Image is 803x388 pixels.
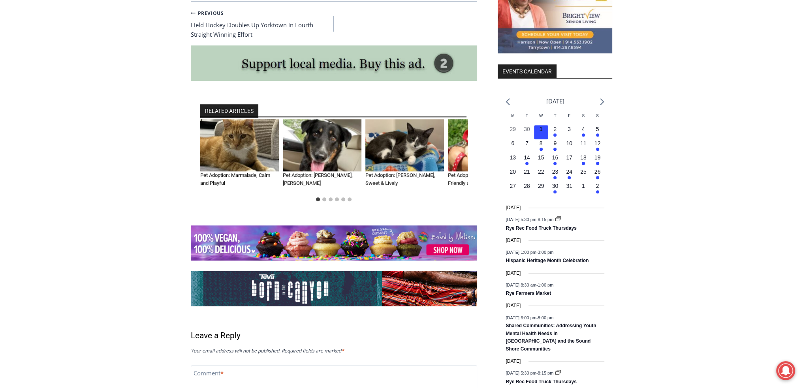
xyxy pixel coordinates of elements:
ul: Select a slide to show [200,196,468,202]
button: 31 [562,182,576,196]
div: Thursday [548,113,562,125]
button: 20 [506,168,520,182]
em: Has events [582,133,585,137]
time: 21 [524,169,530,175]
div: 6 [92,67,96,75]
time: [DATE] [506,270,521,277]
button: 11 [576,139,590,154]
img: Pet Adoption 2021-07- Angela the Dog [448,119,527,172]
span: T [554,114,556,118]
button: 5 Has events [590,125,605,139]
time: 25 [580,169,587,175]
a: PreviousField Hockey Doubles Up Yorktown in Fourth Straight Winning Effort [191,8,334,39]
h4: [PERSON_NAME] Read Sanctuary Fall Fest: [DATE] [6,79,101,97]
button: 4 Has events [576,125,590,139]
span: 8:00 pm [538,315,553,320]
time: 5 [596,126,599,132]
span: [DATE] 8:30 am [506,282,536,287]
button: Go to slide 6 [348,197,352,201]
button: Go to slide 4 [335,197,339,201]
em: Has events [525,162,528,165]
time: 13 [510,154,516,161]
a: Rye Rec Food Truck Thursdays [506,379,576,385]
time: 11 [580,140,587,146]
em: Has events [596,148,599,151]
button: 1 [576,182,590,196]
time: 14 [524,154,530,161]
button: 21 [520,168,534,182]
time: 10 [566,140,572,146]
div: Saturday [576,113,590,125]
h2: RELATED ARTICLES [200,104,258,118]
span: Your email address will not be published. [191,347,280,354]
span: [DATE] 5:30 pm [506,217,536,222]
small: Previous [191,9,224,17]
time: 29 [538,183,544,189]
time: [DATE] [506,358,521,365]
nav: Posts [191,8,477,39]
time: 7 [525,140,528,146]
button: 3 [562,125,576,139]
button: 30 [520,125,534,139]
button: 28 [520,182,534,196]
div: 1 of 6 [200,119,279,193]
time: 9 [553,140,557,146]
time: 15 [538,154,544,161]
time: 30 [524,126,530,132]
time: 4 [582,126,585,132]
a: [PERSON_NAME] Read Sanctuary Fall Fest: [DATE] [0,79,114,98]
button: 6 [506,139,520,154]
img: s_800_29ca6ca9-f6cc-433c-a631-14f6620ca39b.jpeg [0,0,79,79]
time: 23 [552,169,559,175]
time: 12 [594,140,601,146]
a: Hispanic Heritage Month Celebration [506,258,589,264]
span: 3:00 pm [538,250,553,255]
span: M [511,114,514,118]
time: 29 [510,126,516,132]
time: 22 [538,169,544,175]
em: Has events [553,148,557,151]
em: Has events [553,162,557,165]
div: 1 [83,67,86,75]
time: - [506,217,555,222]
button: 29 [506,125,520,139]
time: 31 [566,183,572,189]
button: 30 Has events [548,182,562,196]
button: 19 Has events [590,154,605,168]
em: Has events [596,176,599,179]
time: 6 [511,140,514,146]
time: - [506,282,553,287]
time: 1 [582,183,585,189]
time: 8 [540,140,543,146]
em: Has events [582,162,585,165]
div: 2 of 6 [283,119,361,193]
div: Tuesday [520,113,534,125]
button: 22 [534,168,548,182]
time: 28 [524,183,530,189]
time: 30 [552,183,559,189]
time: 19 [594,154,601,161]
time: 2 [596,183,599,189]
button: 13 [506,154,520,168]
button: 16 Has events [548,154,562,168]
label: Comment [194,369,224,379]
div: "We would have speakers with experience in local journalism speak to us about their experiences a... [199,0,373,77]
button: 17 [562,154,576,168]
button: 10 [562,139,576,154]
time: 17 [566,154,572,161]
time: 26 [594,169,601,175]
a: 2024 Pet Adoption - Marmalade the Cat [200,119,279,172]
button: 2 Has events [548,125,562,139]
img: Baked by Melissa [191,225,477,261]
button: 14 Has events [520,154,534,168]
button: 12 Has events [590,139,605,154]
img: support local media, buy this ad [191,45,477,81]
div: Friday [562,113,576,125]
em: Has events [540,148,543,151]
time: [DATE] [506,237,521,244]
button: 23 Has events [548,168,562,182]
span: F [568,114,570,118]
button: 26 Has events [590,168,605,182]
time: 18 [580,154,587,161]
